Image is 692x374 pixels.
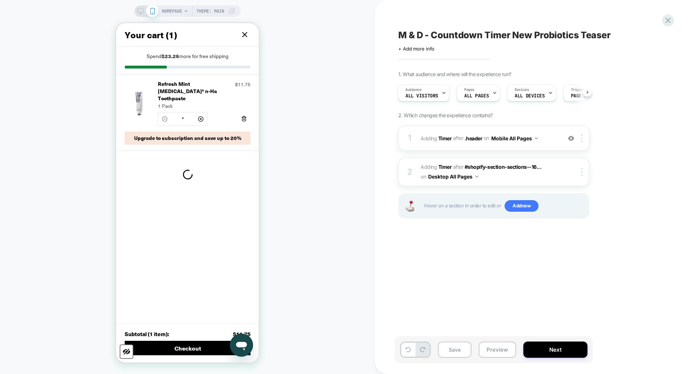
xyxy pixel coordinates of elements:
img: Joystick [403,201,417,212]
span: 2. Which changes the experience contains? [398,112,492,118]
span: Page Load [571,93,595,98]
span: .header [465,135,483,141]
img: down arrow [535,137,538,139]
span: ALL DEVICES [515,93,545,98]
img: close [581,168,582,176]
span: ALL PAGES [464,93,489,98]
span: Theme: MAIN [196,5,224,17]
button: Save [438,342,471,358]
b: Timer [438,135,452,141]
button: Desktop All Pages [428,171,478,182]
img: down arrow [475,176,478,177]
img: crossed eye [568,135,574,141]
span: Trigger [571,87,585,92]
span: Hover on a section in order to edit or [424,200,585,212]
span: Add new [505,200,538,212]
button: Preview [479,342,516,358]
button: Color Scheme [4,321,17,336]
button: Mobile All Pages [491,133,538,144]
img: close [581,134,582,142]
b: Timer [438,164,452,170]
span: + Add more info [398,46,434,52]
span: Devices [515,87,529,92]
span: on [421,172,426,181]
span: 1. What audience and where will the experience run? [398,71,511,77]
span: All Visitors [405,93,438,98]
span: Audience [405,87,422,92]
div: 2 [406,165,413,179]
span: M & D - Countdown Timer New Probiotics Teaser [398,30,611,40]
button: Next [523,342,587,358]
span: on [484,133,489,142]
span: #shopify-section-sections--16... [465,164,542,170]
span: Pages [464,87,474,92]
div: 1 [406,131,413,145]
span: AFTER [453,164,463,170]
iframe: Button to launch messaging window [114,311,137,334]
span: AFTER [453,135,463,141]
span: HOMEPAGE [162,5,182,17]
span: Adding [421,135,452,141]
span: Adding [421,164,452,170]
